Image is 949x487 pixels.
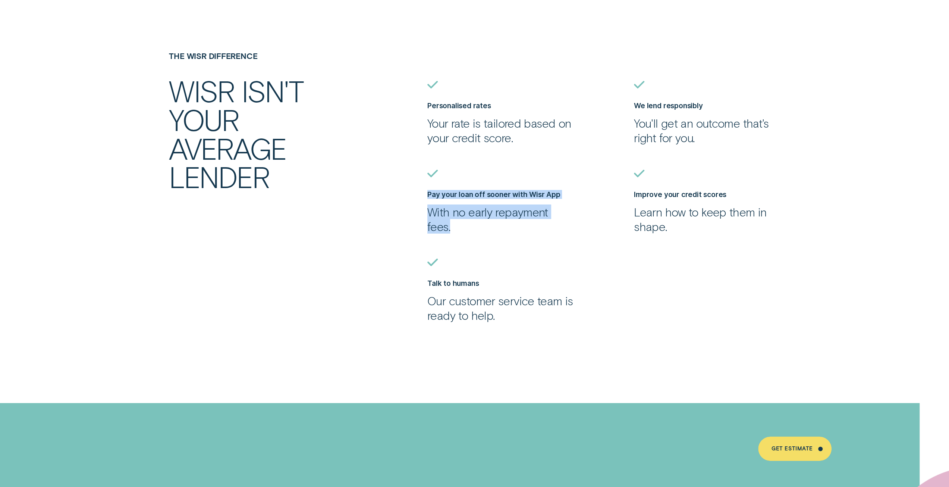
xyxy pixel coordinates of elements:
label: Pay your loan off sooner with Wisr App [427,190,560,199]
h2: Wisr isn't your average lender [169,77,346,191]
a: Get Estimate [758,437,832,461]
label: Improve your credit scores [634,190,726,199]
label: We lend responsibly [634,101,703,110]
p: Our customer service team is ready to help. [427,293,574,322]
p: Your rate is tailored based on your credit score. [427,116,574,145]
label: Personalised rates [427,101,491,110]
p: Learn how to keep them in shape. [634,205,780,234]
h4: The Wisr Difference [169,51,367,60]
p: You'll get an outcome that's right for you. [634,116,780,145]
label: Talk to humans [427,279,479,288]
p: With no early repayment fees. [427,205,574,234]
